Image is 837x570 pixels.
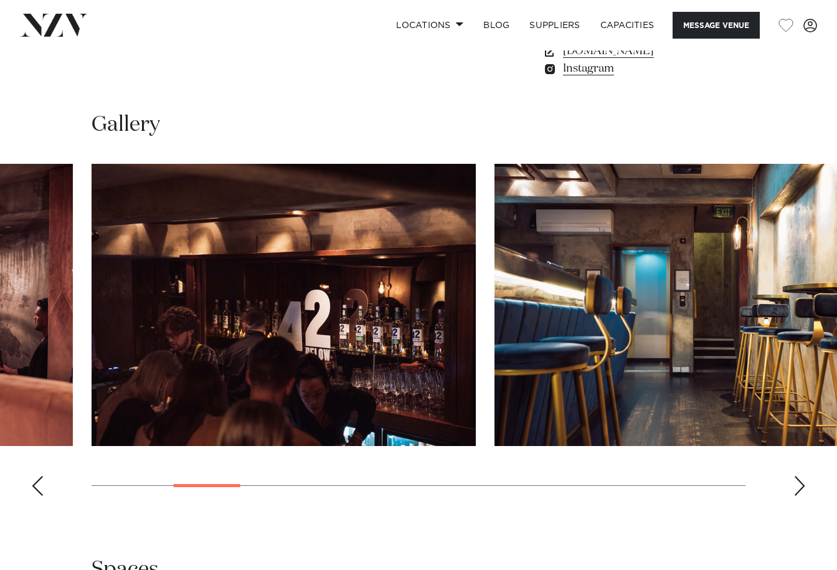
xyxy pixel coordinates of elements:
[473,12,519,39] a: BLOG
[386,12,473,39] a: Locations
[92,164,476,446] swiper-slide: 3 / 16
[542,60,745,77] a: Instagram
[92,111,160,139] h2: Gallery
[673,12,760,39] button: Message Venue
[519,12,590,39] a: SUPPLIERS
[590,12,664,39] a: Capacities
[542,42,745,60] a: [DOMAIN_NAME]
[20,14,88,36] img: nzv-logo.png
